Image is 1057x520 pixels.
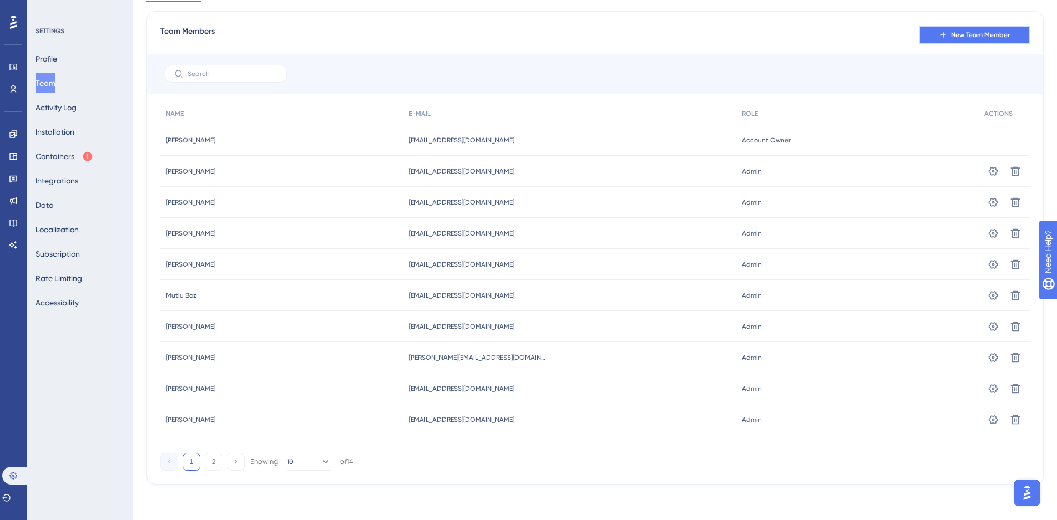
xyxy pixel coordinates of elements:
[166,322,215,331] span: [PERSON_NAME]
[36,27,125,35] div: SETTINGS
[287,453,331,471] button: 10
[409,167,514,176] span: [EMAIL_ADDRESS][DOMAIN_NAME]
[409,260,514,269] span: [EMAIL_ADDRESS][DOMAIN_NAME]
[742,353,762,362] span: Admin
[166,384,215,393] span: [PERSON_NAME]
[36,268,82,288] button: Rate Limiting
[742,109,758,118] span: ROLE
[409,322,514,331] span: [EMAIL_ADDRESS][DOMAIN_NAME]
[166,353,215,362] span: [PERSON_NAME]
[742,384,762,393] span: Admin
[409,291,514,300] span: [EMAIL_ADDRESS][DOMAIN_NAME]
[36,244,80,264] button: Subscription
[36,146,93,166] button: Containers
[742,229,762,238] span: Admin
[742,198,762,207] span: Admin
[409,415,514,424] span: [EMAIL_ADDRESS][DOMAIN_NAME]
[409,229,514,238] span: [EMAIL_ADDRESS][DOMAIN_NAME]
[36,122,74,142] button: Installation
[742,167,762,176] span: Admin
[36,49,57,69] button: Profile
[26,3,69,16] span: Need Help?
[340,457,353,467] div: of 14
[409,136,514,145] span: [EMAIL_ADDRESS][DOMAIN_NAME]
[742,260,762,269] span: Admin
[205,453,222,471] button: 2
[742,415,762,424] span: Admin
[183,453,200,471] button: 1
[951,30,1010,39] span: New Team Member
[409,353,548,362] span: [PERSON_NAME][EMAIL_ADDRESS][DOMAIN_NAME]
[1010,476,1044,509] iframe: UserGuiding AI Assistant Launcher
[36,73,55,93] button: Team
[166,167,215,176] span: [PERSON_NAME]
[984,109,1013,118] span: ACTIONS
[287,457,294,466] span: 10
[188,70,277,78] input: Search
[36,220,79,239] button: Localization
[160,25,215,45] span: Team Members
[742,136,791,145] span: Account Owner
[166,109,184,118] span: NAME
[919,26,1030,44] button: New Team Member
[409,198,514,207] span: [EMAIL_ADDRESS][DOMAIN_NAME]
[166,260,215,269] span: [PERSON_NAME]
[742,322,762,331] span: Admin
[36,98,77,118] button: Activity Log
[742,291,762,300] span: Admin
[166,415,215,424] span: [PERSON_NAME]
[166,229,215,238] span: [PERSON_NAME]
[36,171,78,191] button: Integrations
[36,195,54,215] button: Data
[409,109,431,118] span: E-MAIL
[409,384,514,393] span: [EMAIL_ADDRESS][DOMAIN_NAME]
[166,136,215,145] span: [PERSON_NAME]
[36,293,79,313] button: Accessibility
[166,198,215,207] span: [PERSON_NAME]
[250,457,278,467] div: Showing
[166,291,196,300] span: Mutlu Boz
